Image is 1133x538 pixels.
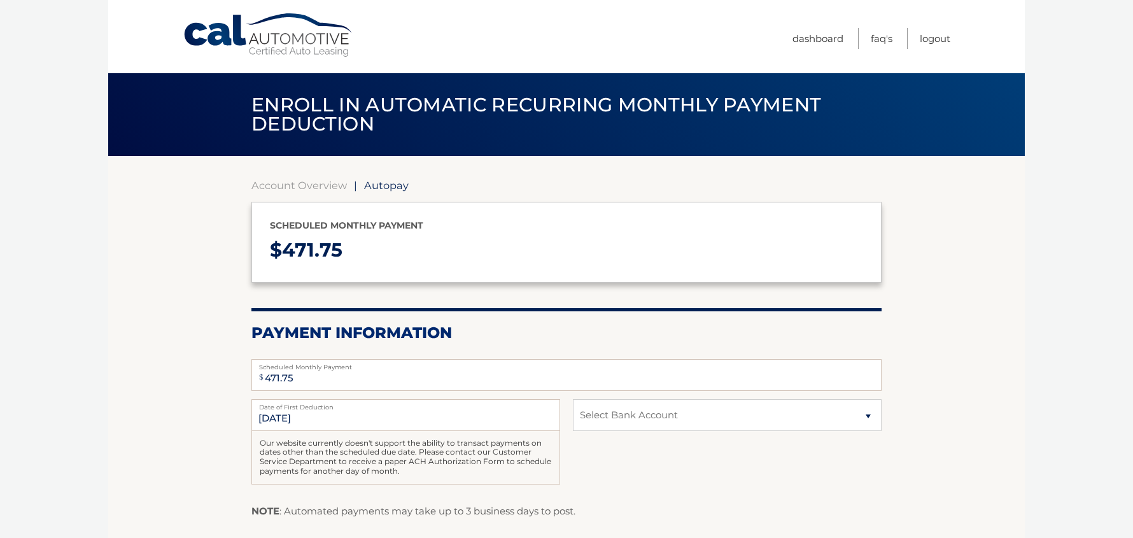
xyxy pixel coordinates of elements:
[251,359,882,369] label: Scheduled Monthly Payment
[255,363,267,392] span: $
[251,179,347,192] a: Account Overview
[251,93,821,136] span: Enroll in automatic recurring monthly payment deduction
[270,234,863,267] p: $
[251,399,560,409] label: Date of First Deduction
[251,431,560,485] div: Our website currently doesn't support the ability to transact payments on dates other than the sc...
[792,28,843,49] a: Dashboard
[251,505,279,517] strong: NOTE
[270,218,863,234] p: Scheduled monthly payment
[251,359,882,391] input: Payment Amount
[282,238,342,262] span: 471.75
[920,28,950,49] a: Logout
[251,323,882,343] h2: Payment Information
[251,503,575,520] p: : Automated payments may take up to 3 business days to post.
[871,28,892,49] a: FAQ's
[251,399,560,431] input: Payment Date
[364,179,409,192] span: Autopay
[354,179,357,192] span: |
[183,13,355,58] a: Cal Automotive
